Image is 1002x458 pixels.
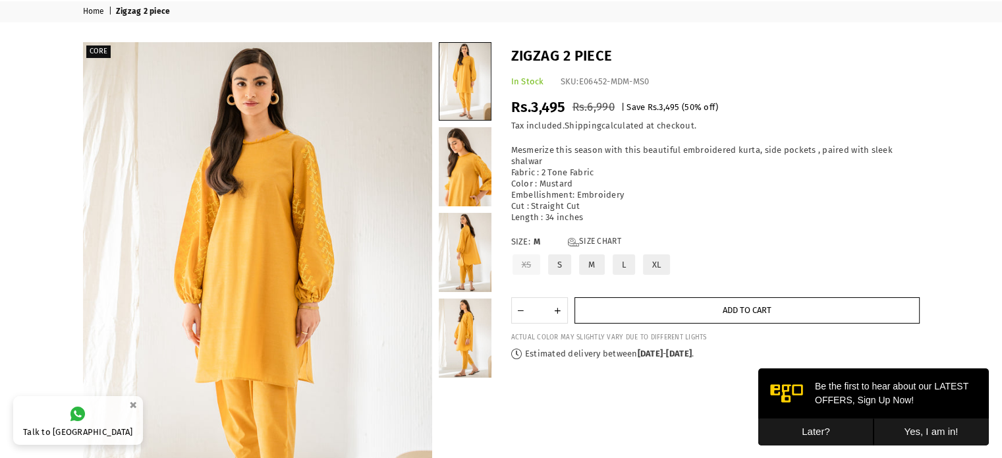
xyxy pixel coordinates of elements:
[666,349,692,358] time: [DATE]
[511,145,920,223] div: Mesmerize this season with this beautiful embroidered kurta, side pockets , paired with sleek sha...
[547,253,572,276] label: S
[561,76,650,88] div: SKU:
[511,333,920,342] div: ACTUAL COLOR MAY SLIGHTLY VARY DUE TO DIFFERENT LIGHTS
[511,46,920,67] h1: Zigzag 2 piece
[648,102,680,112] span: Rs.3,495
[125,394,141,416] button: ×
[572,100,615,114] span: Rs.6,990
[511,297,568,324] quantity-input: Quantity
[758,368,989,445] iframe: webpush-onsite
[682,102,718,112] span: ( % off)
[723,305,771,315] span: Add to cart
[578,253,605,276] label: M
[574,297,920,324] button: Add to cart
[109,7,114,17] span: |
[511,76,544,86] span: In Stock
[13,396,143,445] a: Talk to [GEOGRAPHIC_DATA]
[511,121,920,132] div: Tax included. calculated at checkout.
[642,253,672,276] label: XL
[626,102,645,112] span: Save
[579,76,650,86] span: E06452-MDM-MS0
[73,1,930,22] nav: breadcrumbs
[534,237,560,248] span: M
[86,45,111,58] label: Core
[511,349,920,360] p: Estimated delivery between - .
[611,253,636,276] label: L
[511,98,566,116] span: Rs.3,495
[115,50,231,77] button: Yes, I am in!
[621,102,625,112] span: |
[116,7,173,17] span: Zigzag 2 piece
[511,237,920,248] label: Size:
[83,7,107,17] a: Home
[565,121,601,131] a: Shipping
[511,253,542,276] label: XS
[568,237,621,248] a: Size Chart
[638,349,663,358] time: [DATE]
[684,102,694,112] span: 50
